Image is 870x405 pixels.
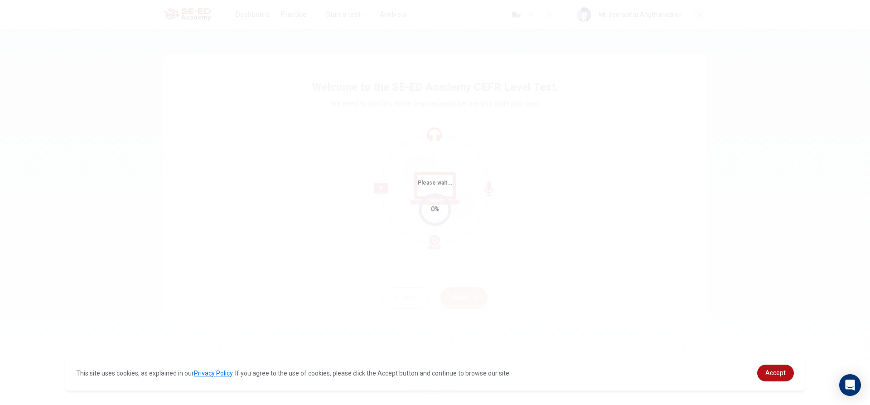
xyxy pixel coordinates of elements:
[431,204,440,215] div: 0%
[194,370,232,377] a: Privacy Policy
[65,356,805,390] div: cookieconsent
[418,180,453,186] span: Please wait...
[757,365,794,381] a: dismiss cookie message
[839,374,861,396] div: Open Intercom Messenger
[765,369,786,376] span: Accept
[76,370,511,377] span: This site uses cookies, as explained in our . If you agree to the use of cookies, please click th...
